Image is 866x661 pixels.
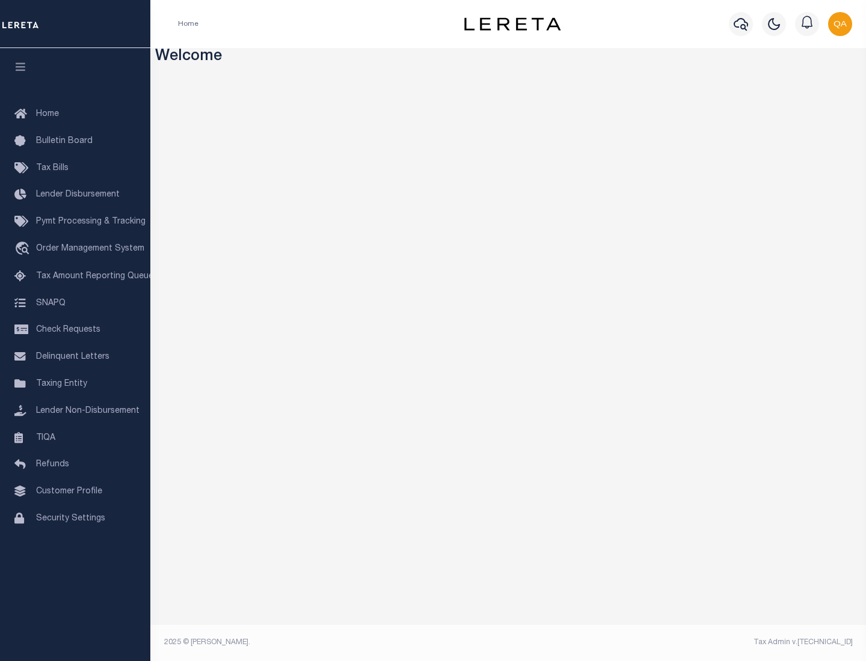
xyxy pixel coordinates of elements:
span: Lender Disbursement [36,190,120,199]
span: Delinquent Letters [36,353,109,361]
span: Lender Non-Disbursement [36,407,140,415]
span: Order Management System [36,245,144,253]
div: 2025 © [PERSON_NAME]. [155,637,509,648]
span: Tax Amount Reporting Queue [36,272,153,281]
img: logo-dark.svg [464,17,560,31]
li: Home [178,19,198,29]
span: Taxing Entity [36,380,87,388]
i: travel_explore [14,242,34,257]
span: Security Settings [36,514,105,523]
div: Tax Admin v.[TECHNICAL_ID] [517,637,853,648]
span: Check Requests [36,326,100,334]
span: Refunds [36,460,69,469]
img: svg+xml;base64,PHN2ZyB4bWxucz0iaHR0cDovL3d3dy53My5vcmcvMjAwMC9zdmciIHBvaW50ZXItZXZlbnRzPSJub25lIi... [828,12,852,36]
span: Customer Profile [36,487,102,496]
span: SNAPQ [36,299,66,307]
h3: Welcome [155,48,862,67]
span: Home [36,110,59,118]
span: Bulletin Board [36,137,93,145]
span: Pymt Processing & Tracking [36,218,146,226]
span: TIQA [36,433,55,442]
span: Tax Bills [36,164,69,172]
